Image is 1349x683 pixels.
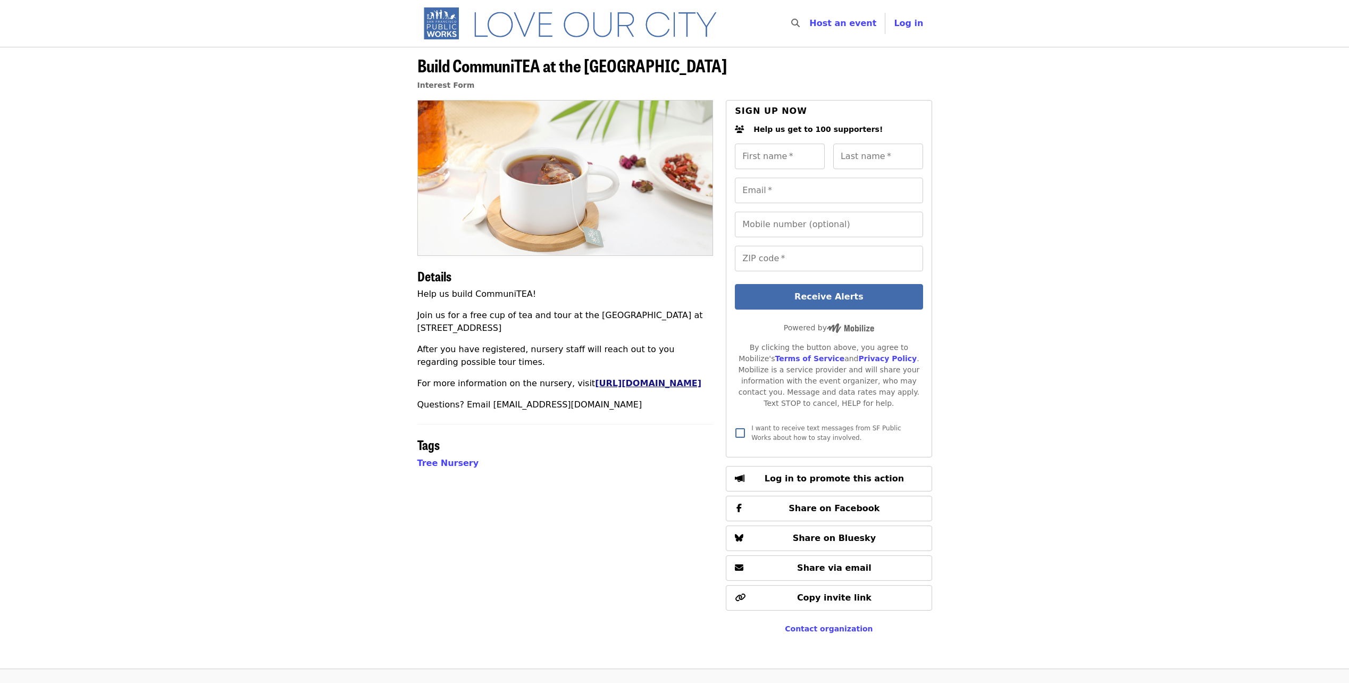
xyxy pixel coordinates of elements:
i: users icon [735,125,744,134]
span: Sign up now [735,106,807,116]
button: Share via email [726,555,932,581]
a: Interest Form [417,81,475,89]
a: Terms of Service [775,354,844,363]
span: Log in [894,18,923,28]
span: Share via email [797,563,872,573]
p: Help us build CommuniTEA! [417,288,714,301]
span: Log in to promote this action [765,473,904,484]
input: Last name [833,144,923,169]
button: Receive Alerts [735,284,923,310]
button: Copy invite link [726,585,932,611]
button: Share on Facebook [726,496,932,521]
p: For more information on the nursery, visit [417,377,714,390]
p: After you have registered, nursery staff will reach out to you regarding possible tour times. [417,343,714,369]
input: First name [735,144,825,169]
img: Build CommuniTEA at the Street Tree Nursery organized by SF Public Works [418,101,713,255]
img: SF Public Works - Home [417,6,733,40]
div: By clicking the button above, you agree to Mobilize's and . Mobilize is a service provider and wi... [735,342,923,409]
p: Questions? Email [EMAIL_ADDRESS][DOMAIN_NAME] [417,398,714,411]
span: Share on Facebook [789,503,879,513]
button: Log in to promote this action [726,466,932,492]
p: Join us for a free cup of tea and tour at the [GEOGRAPHIC_DATA] at [STREET_ADDRESS] [417,309,714,335]
a: Tree Nursery [417,458,479,468]
input: Email [735,178,923,203]
a: Contact organization [785,624,873,633]
span: Help us get to 100 supporters! [753,125,883,134]
span: I want to receive text messages from SF Public Works about how to stay involved. [751,424,901,442]
button: Log in [885,13,932,34]
span: Details [417,266,451,285]
button: Share on Bluesky [726,526,932,551]
input: Mobile number (optional) [735,212,923,237]
span: Tags [417,435,440,454]
img: Powered by Mobilize [827,323,874,333]
span: Build CommuniTEA at the [GEOGRAPHIC_DATA] [417,53,727,78]
a: Privacy Policy [858,354,917,363]
a: [URL][DOMAIN_NAME] [595,378,701,388]
input: ZIP code [735,246,923,271]
span: Share on Bluesky [793,533,876,543]
input: Search [806,11,815,36]
i: search icon [791,18,800,28]
span: Copy invite link [797,593,872,603]
span: Powered by [784,323,874,332]
a: Host an event [809,18,876,28]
